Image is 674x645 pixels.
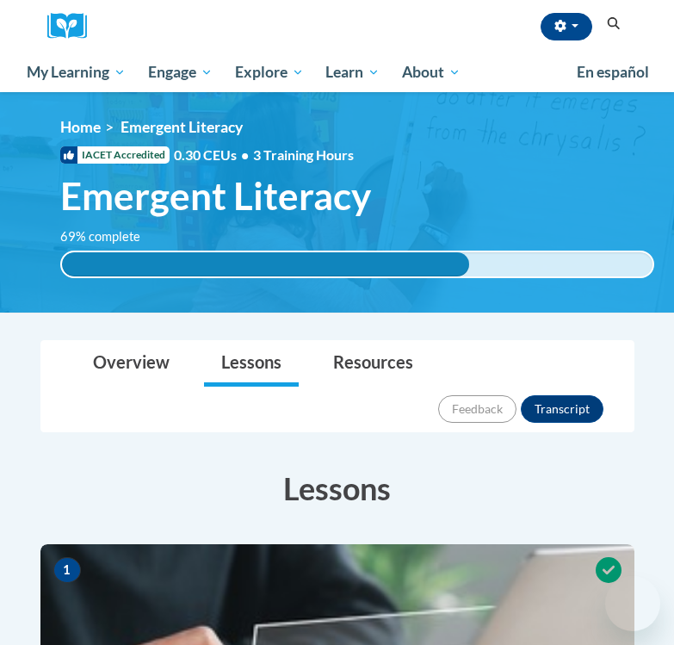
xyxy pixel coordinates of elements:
a: About [391,53,472,92]
a: Explore [224,53,315,92]
a: Engage [137,53,224,92]
div: Main menu [15,53,660,92]
span: Explore [235,62,304,83]
a: Home [60,118,101,136]
a: Lessons [204,341,299,387]
label: 69% complete [60,227,159,246]
a: Overview [76,341,187,387]
span: Emergent Literacy [60,173,371,219]
span: En español [577,63,649,81]
a: Cox Campus [47,13,99,40]
h3: Lessons [40,467,634,510]
span: Engage [148,62,213,83]
span: • [241,146,249,163]
span: Emergent Literacy [121,118,243,136]
a: Resources [316,341,430,387]
span: About [402,62,461,83]
div: 69% complete [62,252,469,276]
a: Learn [314,53,391,92]
button: Transcript [521,395,603,423]
button: Feedback [438,395,516,423]
span: 0.30 CEUs [174,146,253,164]
span: Learn [325,62,380,83]
img: Logo brand [47,13,99,40]
span: 3 Training Hours [253,146,354,163]
button: Account Settings [541,13,592,40]
span: My Learning [27,62,126,83]
span: 1 [53,557,81,583]
a: En español [566,54,660,90]
iframe: Button to launch messaging window [605,576,660,631]
a: My Learning [16,53,138,92]
button: Search [601,14,627,34]
span: IACET Accredited [60,146,170,164]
